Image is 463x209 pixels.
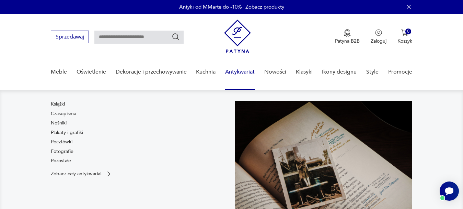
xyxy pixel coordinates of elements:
[225,59,255,85] a: Antykwariat
[51,139,72,145] a: Pocztówki
[51,157,71,164] a: Pozostałe
[335,29,360,44] a: Ikona medaluPatyna B2B
[296,59,313,85] a: Klasyki
[245,3,284,10] a: Zobacz produkty
[397,38,412,44] p: Koszyk
[388,59,412,85] a: Promocje
[366,59,379,85] a: Style
[224,20,251,53] img: Patyna - sklep z meblami i dekoracjami vintage
[77,59,106,85] a: Oświetlenie
[335,29,360,44] button: Patyna B2B
[335,38,360,44] p: Patyna B2B
[375,29,382,36] img: Ikonka użytkownika
[51,148,73,155] a: Fotografie
[172,33,180,41] button: Szukaj
[51,31,89,43] button: Sprzedawaj
[264,59,286,85] a: Nowości
[116,59,187,85] a: Dekoracje i przechowywanie
[371,38,386,44] p: Zaloguj
[405,29,411,34] div: 0
[51,129,83,136] a: Plakaty i grafiki
[179,3,242,10] p: Antyki od MMarte do -10%
[51,172,102,176] p: Zobacz cały antykwariat
[322,59,357,85] a: Ikony designu
[51,170,112,177] a: Zobacz cały antykwariat
[51,35,89,40] a: Sprzedawaj
[440,181,459,201] iframe: Smartsupp widget button
[51,110,76,117] a: Czasopisma
[196,59,216,85] a: Kuchnia
[344,29,351,37] img: Ikona medalu
[371,29,386,44] button: Zaloguj
[51,59,67,85] a: Meble
[51,101,65,108] a: Książki
[397,29,412,44] button: 0Koszyk
[51,120,67,126] a: Nośniki
[401,29,408,36] img: Ikona koszyka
